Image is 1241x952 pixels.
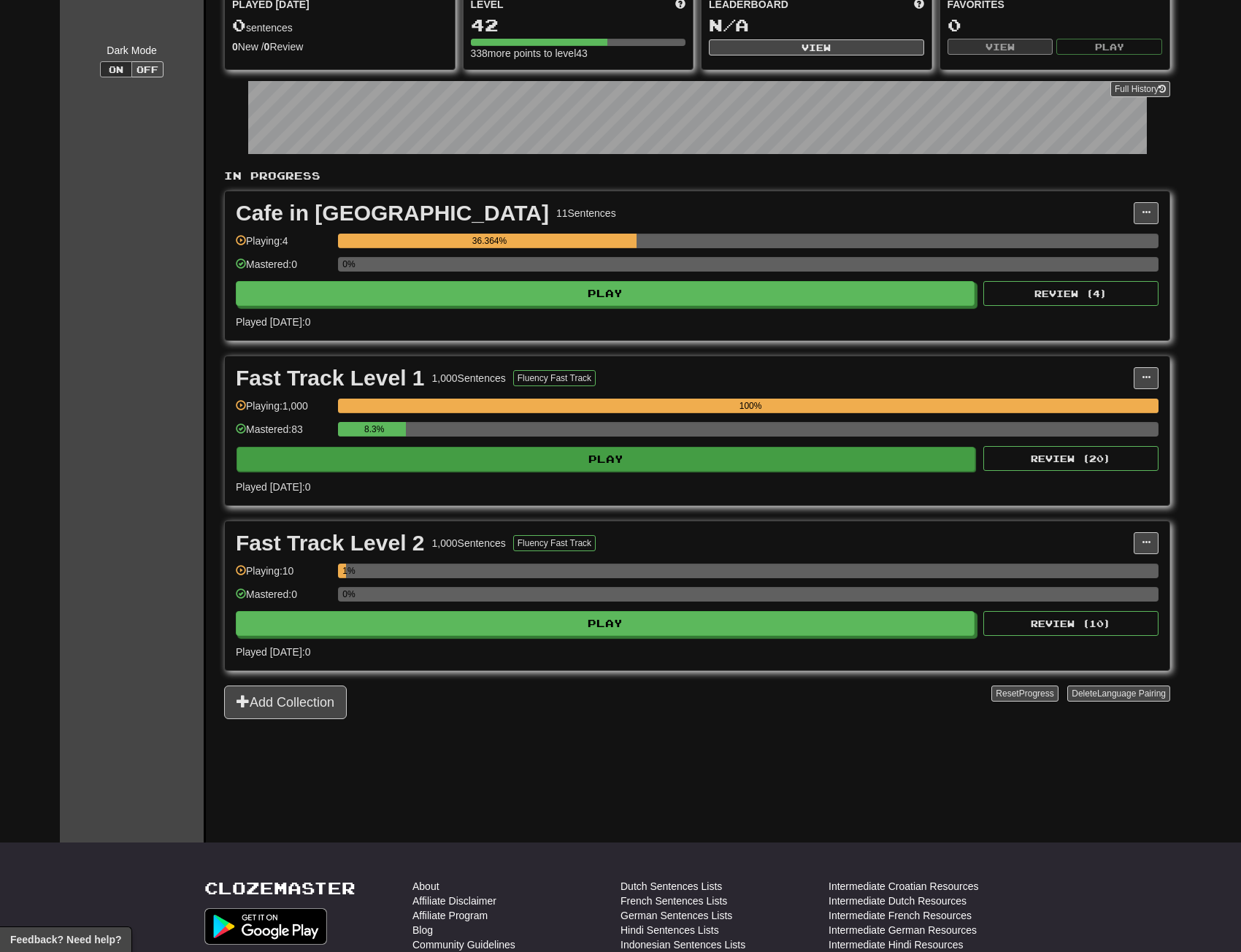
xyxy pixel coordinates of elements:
[513,370,596,386] button: Fluency Fast Track
[342,422,406,437] div: 8.3%
[829,923,977,937] a: Intermediate German Resources
[983,281,1159,306] button: Review (4)
[232,41,238,53] strong: 0
[236,646,310,658] span: Played [DATE]: 0
[1067,686,1170,702] button: DeleteLanguage Pairing
[620,923,719,937] a: Hindi Sentences Lists
[71,43,193,58] div: Dark Mode
[471,46,686,61] div: 338 more points to level 43
[1110,81,1170,97] a: Full History
[236,422,331,446] div: Mastered: 83
[620,908,732,923] a: German Sentences Lists
[204,908,327,945] img: Get it on Google Play
[264,41,270,53] strong: 0
[709,39,924,55] button: View
[412,937,515,952] a: Community Guidelines
[432,536,506,550] div: 1,000 Sentences
[991,686,1058,702] button: ResetProgress
[342,399,1159,413] div: 100%
[236,281,975,306] button: Play
[10,932,121,947] span: Open feedback widget
[204,879,356,897] a: Clozemaster
[1056,39,1162,55] button: Play
[237,447,975,472] button: Play
[412,908,488,923] a: Affiliate Program
[236,564,331,588] div: Playing: 10
[829,894,967,908] a: Intermediate Dutch Resources
[556,206,616,220] div: 11 Sentences
[513,535,596,551] button: Fluency Fast Track
[620,894,727,908] a: French Sentences Lists
[948,39,1053,55] button: View
[471,16,686,34] div: 42
[232,16,447,35] div: sentences
[412,894,496,908] a: Affiliate Disclaimer
[983,611,1159,636] button: Review (10)
[620,937,745,952] a: Indonesian Sentences Lists
[232,39,447,54] div: New / Review
[224,686,347,719] button: Add Collection
[236,316,310,328] span: Played [DATE]: 0
[829,879,978,894] a: Intermediate Croatian Resources
[236,257,331,281] div: Mastered: 0
[948,16,1163,34] div: 0
[236,587,331,611] div: Mastered: 0
[342,234,636,248] div: 36.364%
[829,908,972,923] a: Intermediate French Resources
[236,532,425,554] div: Fast Track Level 2
[620,879,722,894] a: Dutch Sentences Lists
[709,15,749,35] span: N/A
[236,399,331,423] div: Playing: 1,000
[983,446,1159,471] button: Review (20)
[342,564,346,578] div: 1%
[224,169,1170,183] p: In Progress
[236,481,310,493] span: Played [DATE]: 0
[1019,688,1054,699] span: Progress
[412,923,433,937] a: Blog
[432,371,506,385] div: 1,000 Sentences
[236,611,975,636] button: Play
[236,234,331,258] div: Playing: 4
[236,367,425,389] div: Fast Track Level 1
[232,15,246,35] span: 0
[412,879,439,894] a: About
[236,202,549,224] div: Cafe in [GEOGRAPHIC_DATA]
[829,937,963,952] a: Intermediate Hindi Resources
[100,61,132,77] button: On
[131,61,164,77] button: Off
[1097,688,1166,699] span: Language Pairing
